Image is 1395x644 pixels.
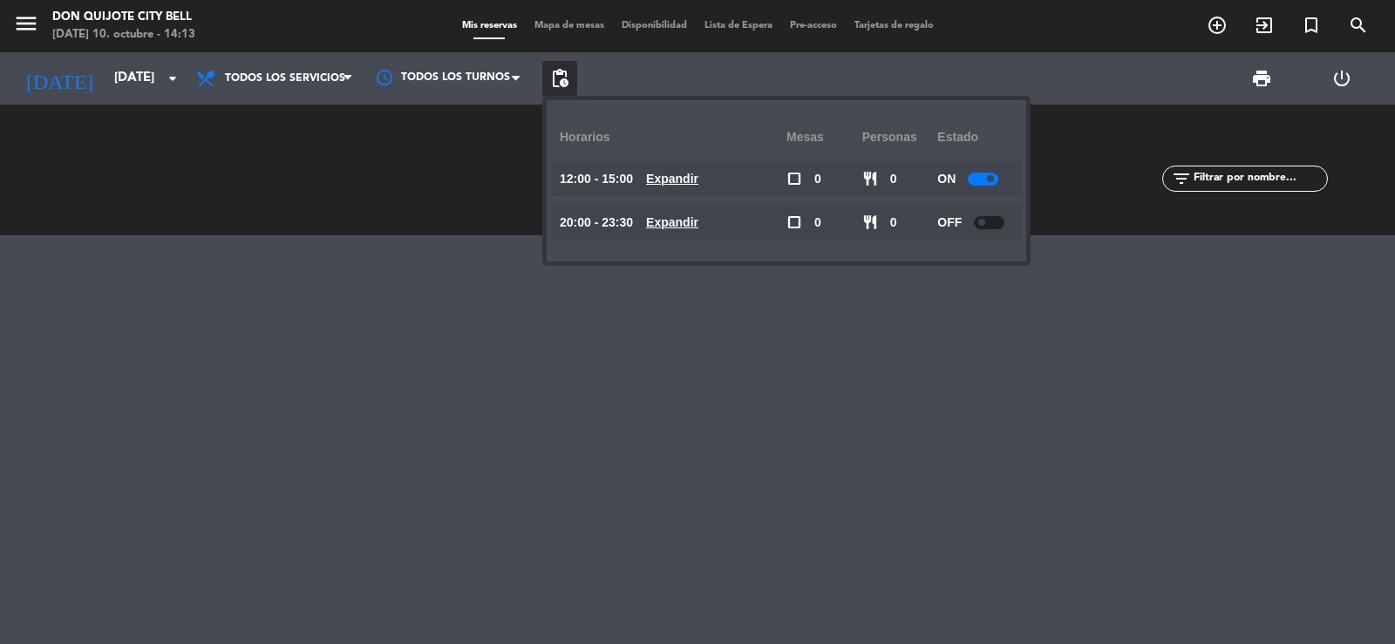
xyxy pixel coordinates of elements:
i: [DATE] [13,59,105,98]
span: restaurant [862,214,878,230]
i: menu [13,10,39,37]
span: Mis reservas [453,21,526,31]
i: power_settings_new [1331,68,1352,89]
div: Estado [937,113,1013,161]
i: add_circle_outline [1207,15,1228,36]
span: 0 [890,213,897,233]
span: 0 [814,169,821,189]
span: 20:00 - 23:30 [560,213,633,233]
span: Disponibilidad [613,21,696,31]
button: menu [13,10,39,43]
span: OFF [937,213,962,233]
u: Expandir [646,215,698,229]
div: LOG OUT [1302,52,1382,105]
input: Filtrar por nombre... [1192,169,1327,188]
span: 0 [890,169,897,189]
span: 0 [814,213,821,233]
i: arrow_drop_down [162,68,183,89]
span: pending_actions [549,68,570,89]
i: search [1348,15,1369,36]
span: check_box_outline_blank [786,171,802,186]
div: personas [862,113,938,161]
span: Pre-acceso [781,21,846,31]
i: exit_to_app [1254,15,1275,36]
span: Tarjetas de regalo [846,21,942,31]
i: filter_list [1171,168,1192,189]
span: 12:00 - 15:00 [560,169,633,189]
span: Todos los servicios [225,72,345,85]
span: restaurant [862,171,878,186]
i: turned_in_not [1301,15,1322,36]
span: ON [937,169,956,189]
u: Expandir [646,172,698,186]
div: Horarios [560,113,786,161]
div: Mesas [786,113,862,161]
span: Mapa de mesas [526,21,613,31]
span: print [1251,68,1272,89]
div: [DATE] 10. octubre - 14:13 [52,26,195,44]
div: Don Quijote City Bell [52,9,195,26]
span: check_box_outline_blank [786,214,802,230]
span: Lista de Espera [696,21,781,31]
